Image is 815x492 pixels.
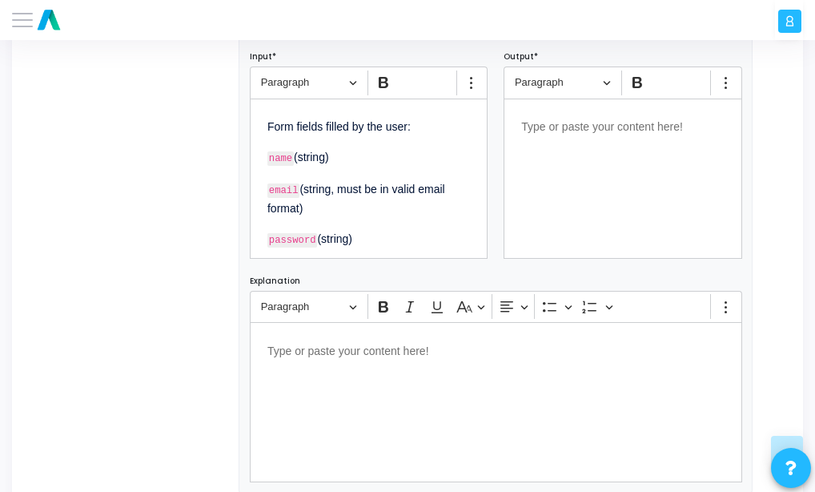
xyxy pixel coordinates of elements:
div: Editor editing area: main [250,99,488,259]
button: Paragraph [254,294,364,319]
label: Output* [504,50,538,63]
span: Paragraph [515,73,598,92]
code: password [267,233,317,248]
code: name [267,151,294,166]
div: Editor editing area: main [250,322,742,482]
span: Paragraph [261,297,344,317]
p: (string) [267,228,470,249]
button: Paragraph [254,71,364,95]
div: Editor toolbar [504,67,741,98]
span: Paragraph [261,73,344,92]
img: logo [33,4,65,36]
div: Editor toolbar [250,291,742,322]
div: Editor editing area: main [504,99,741,259]
div: Editor toolbar [250,67,488,98]
p: Form fields filled by the user: [267,116,470,136]
button: Paragraph [508,71,618,95]
label: Explanation [250,275,300,287]
p: (string) [267,146,470,167]
label: Input* [250,50,276,63]
code: email [267,183,299,198]
p: (string, must be in valid email format) [267,178,470,218]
